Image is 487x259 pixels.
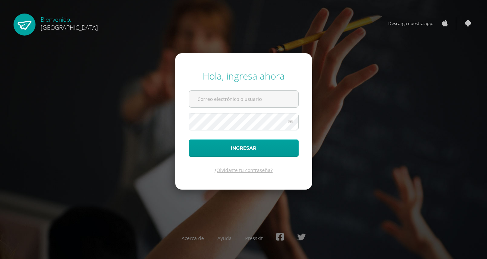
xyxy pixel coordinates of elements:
[217,235,232,241] a: Ayuda
[189,139,299,157] button: Ingresar
[182,235,204,241] a: Acerca de
[189,91,298,107] input: Correo electrónico o usuario
[41,14,98,31] div: Bienvenido,
[189,69,299,82] div: Hola, ingresa ahora
[41,23,98,31] span: [GEOGRAPHIC_DATA]
[214,167,273,173] a: ¿Olvidaste tu contraseña?
[245,235,263,241] a: Presskit
[388,17,440,30] span: Descarga nuestra app:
